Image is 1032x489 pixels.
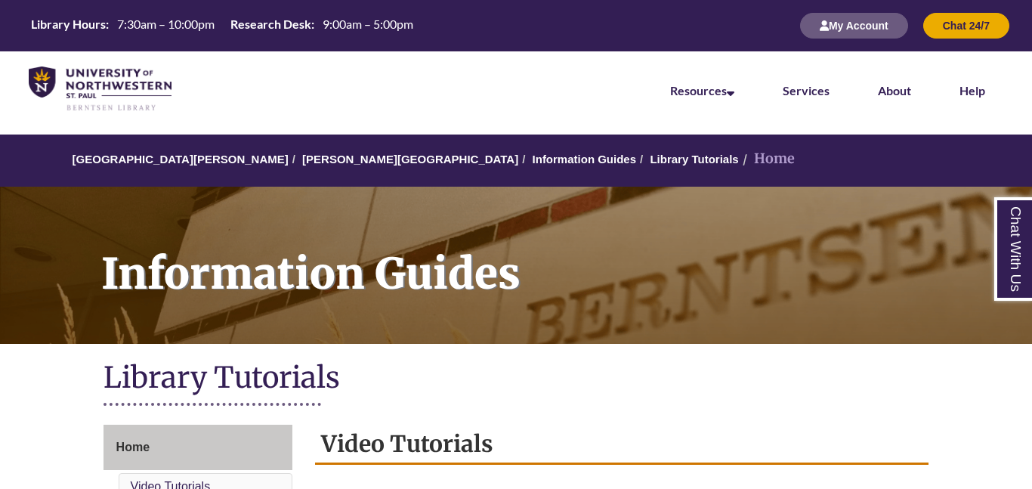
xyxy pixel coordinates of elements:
a: Services [783,83,830,97]
th: Library Hours: [25,16,111,32]
button: Chat 24/7 [923,13,1009,39]
span: 9:00am – 5:00pm [323,17,413,31]
a: [GEOGRAPHIC_DATA][PERSON_NAME] [73,153,289,166]
button: My Account [800,13,908,39]
h1: Information Guides [85,187,1032,324]
li: Home [739,148,795,170]
span: 7:30am – 10:00pm [117,17,215,31]
a: My Account [800,19,908,32]
a: Resources [670,83,734,97]
a: [PERSON_NAME][GEOGRAPHIC_DATA] [302,153,518,166]
a: Help [959,83,985,97]
th: Research Desk: [224,16,317,32]
a: Library Tutorials [650,153,738,166]
img: UNWSP Library Logo [29,67,171,112]
span: Home [116,441,150,453]
a: About [878,83,911,97]
a: Chat 24/7 [923,19,1009,32]
a: Hours Today [25,16,419,36]
a: Information Guides [533,153,637,166]
h1: Library Tutorials [104,359,929,399]
table: Hours Today [25,16,419,35]
h2: Video Tutorials [315,425,928,465]
a: Home [104,425,293,470]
